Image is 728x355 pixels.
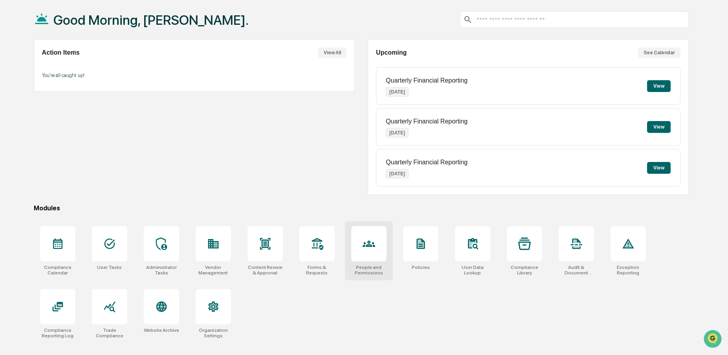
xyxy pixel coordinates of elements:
[53,12,249,28] h1: Good Morning, [PERSON_NAME].
[386,118,468,125] p: Quarterly Financial Reporting
[196,265,231,276] div: Vendor Management
[8,100,14,106] div: 🖐️
[638,48,680,58] button: See Calendar
[92,327,127,338] div: Trade Compliance
[299,265,335,276] div: Forms & Requests
[34,204,689,212] div: Modules
[97,265,122,270] div: User Tasks
[8,17,143,29] p: How can we help?
[611,265,646,276] div: Exception Reporting
[386,159,468,166] p: Quarterly Financial Reporting
[386,77,468,84] p: Quarterly Financial Reporting
[40,265,75,276] div: Compliance Calendar
[412,265,430,270] div: Policies
[54,96,101,110] a: 🗄️Attestations
[55,133,95,139] a: Powered byPylon
[40,327,75,338] div: Compliance Reporting Log
[647,80,671,92] button: View
[57,100,63,106] div: 🗄️
[134,63,143,72] button: Start new chat
[559,265,594,276] div: Audit & Document Logs
[318,48,347,58] button: View All
[386,87,409,97] p: [DATE]
[703,329,724,350] iframe: Open customer support
[376,49,407,56] h2: Upcoming
[196,327,231,338] div: Organization Settings
[5,111,53,125] a: 🔎Data Lookup
[647,121,671,133] button: View
[16,114,50,122] span: Data Lookup
[16,99,51,107] span: Preclearance
[351,265,387,276] div: People and Permissions
[5,96,54,110] a: 🖐️Preclearance
[386,128,409,138] p: [DATE]
[27,60,129,68] div: Start new chat
[386,169,409,178] p: [DATE]
[144,327,179,333] div: Website Archive
[65,99,97,107] span: Attestations
[507,265,542,276] div: Compliance Library
[455,265,490,276] div: User Data Lookup
[248,265,283,276] div: Content Review & Approval
[27,68,99,74] div: We're available if you need us!
[647,162,671,174] button: View
[42,49,80,56] h2: Action Items
[144,265,179,276] div: Administrator Tasks
[42,72,347,78] p: You're all caught up!
[8,60,22,74] img: 1746055101610-c473b297-6a78-478c-a979-82029cc54cd1
[8,115,14,121] div: 🔎
[78,133,95,139] span: Pylon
